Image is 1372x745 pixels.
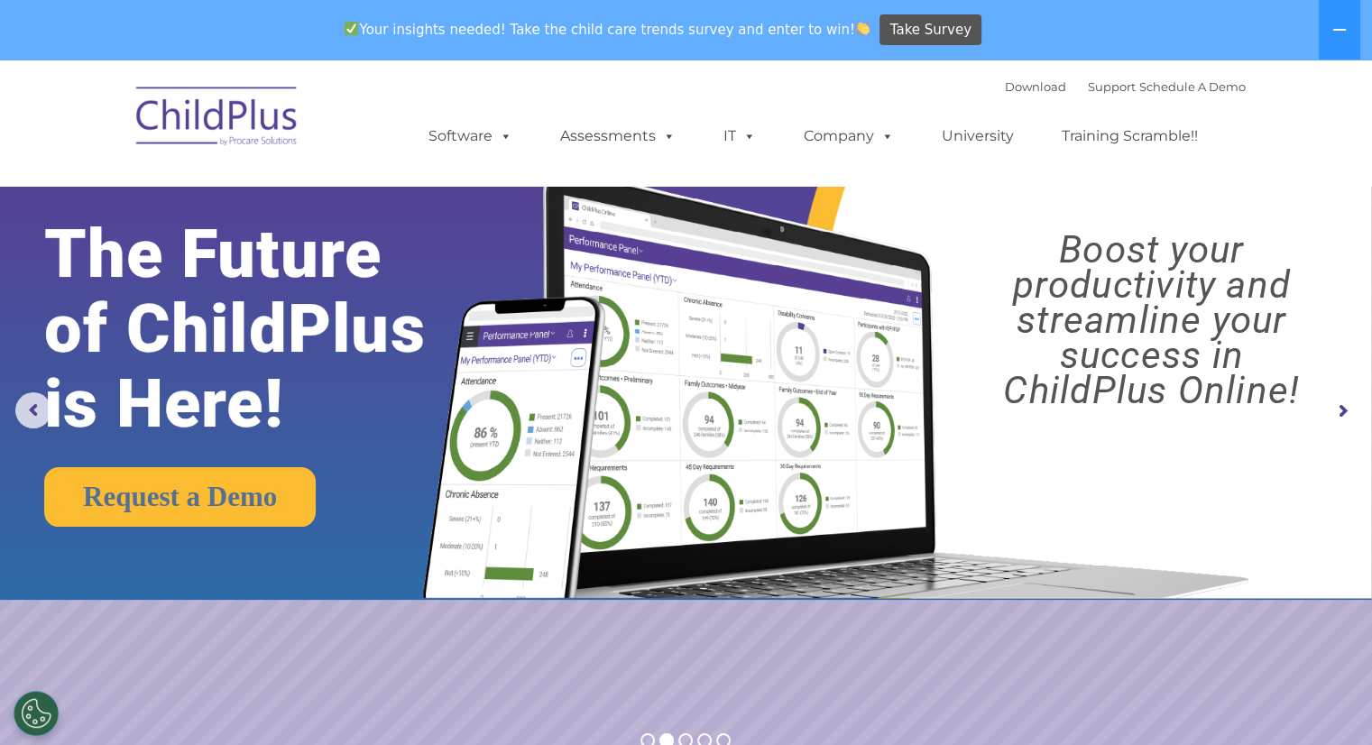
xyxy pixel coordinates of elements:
a: Training Scramble!! [1044,118,1216,154]
a: Request a Demo [44,467,316,527]
span: Last name [251,119,306,133]
a: Schedule A Demo [1139,79,1246,94]
font: | [1005,79,1246,94]
span: Take Survey [890,14,971,46]
rs-layer: The Future of ChildPlus is Here! [44,216,483,441]
a: IT [705,118,774,154]
a: University [924,118,1032,154]
a: Assessments [542,118,694,154]
a: Company [786,118,912,154]
a: Take Survey [879,14,981,46]
span: Your insights needed! Take the child care trends survey and enter to win! [337,12,878,47]
img: ChildPlus by Procare Solutions [127,74,308,164]
a: Download [1005,79,1066,94]
button: Cookies Settings [14,691,59,736]
a: Support [1088,79,1136,94]
img: ✅ [345,22,358,35]
rs-layer: Boost your productivity and streamline your success in ChildPlus Online! [948,232,1355,408]
img: 👏 [856,22,870,35]
span: Phone number [251,193,327,207]
a: Software [410,118,530,154]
